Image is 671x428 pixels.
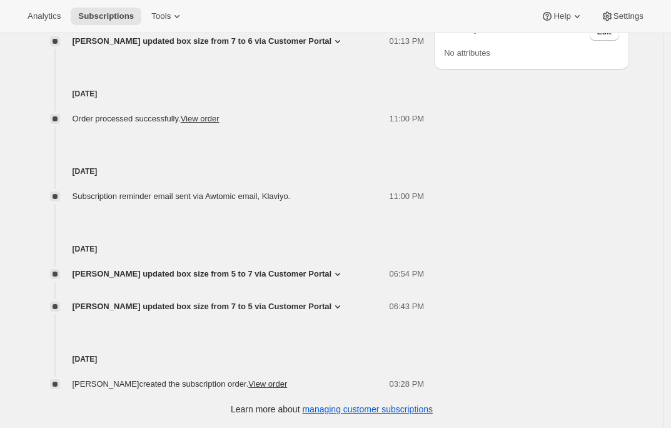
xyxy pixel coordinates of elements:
[390,378,425,390] span: 03:28 PM
[20,8,68,25] button: Analytics
[151,11,171,21] span: Tools
[73,268,332,280] span: [PERSON_NAME] updated box size from 5 to 7 via Customer Portal
[71,8,141,25] button: Subscriptions
[144,8,191,25] button: Tools
[302,404,433,414] a: managing customer subscriptions
[390,300,425,313] span: 06:43 PM
[444,48,490,58] span: No attributes
[73,35,332,48] span: [PERSON_NAME] updated box size from 7 to 6 via Customer Portal
[35,165,425,178] h4: [DATE]
[231,403,433,415] p: Learn more about
[593,8,651,25] button: Settings
[248,379,287,389] a: View order
[390,113,425,125] span: 11:00 PM
[73,379,288,389] span: [PERSON_NAME] created the subscription order.
[533,8,590,25] button: Help
[613,11,643,21] span: Settings
[390,190,425,203] span: 11:00 PM
[73,114,219,123] span: Order processed successfully.
[28,11,61,21] span: Analytics
[35,243,425,255] h4: [DATE]
[73,268,345,280] button: [PERSON_NAME] updated box size from 5 to 7 via Customer Portal
[181,114,219,123] a: View order
[35,353,425,365] h4: [DATE]
[73,35,345,48] button: [PERSON_NAME] updated box size from 7 to 6 via Customer Portal
[73,300,332,313] span: [PERSON_NAME] updated box size from 7 to 5 via Customer Portal
[73,191,291,201] span: Subscription reminder email sent via Awtomic email, Klaviyo.
[78,11,134,21] span: Subscriptions
[390,35,425,48] span: 01:13 PM
[553,11,570,21] span: Help
[390,268,425,280] span: 06:54 PM
[35,88,425,100] h4: [DATE]
[73,300,345,313] button: [PERSON_NAME] updated box size from 7 to 5 via Customer Portal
